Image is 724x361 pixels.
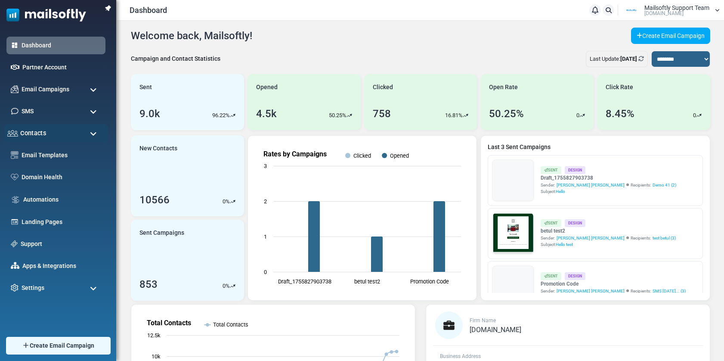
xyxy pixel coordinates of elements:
[653,235,676,241] a: test betul (3)
[152,353,161,360] text: 10k
[653,288,686,294] a: SMS [DATE]... (3)
[105,171,193,187] a: Shop Now and Save Big!
[541,219,561,227] div: Sent
[470,326,521,334] span: [DOMAIN_NAME]
[264,198,267,205] text: 2
[470,317,496,324] span: Firm Name
[621,4,642,17] img: User Logo
[11,151,19,159] img: email-templates-icon.svg
[606,83,633,92] span: Click Rate
[631,28,710,44] a: Create Email Campaign
[644,5,709,11] span: Mailsoftly Support Team
[565,272,585,280] div: Design
[541,272,561,280] div: Sent
[264,269,267,275] text: 0
[557,182,625,188] span: [PERSON_NAME] [PERSON_NAME]
[264,233,267,240] text: 1
[606,106,634,121] div: 8.45%
[541,188,676,195] div: Subject:
[489,83,518,92] span: Open Rate
[278,278,331,285] text: Draft_1755827903738
[147,332,161,339] text: 12.5k
[440,353,481,359] span: Business Address
[139,192,170,208] div: 10566
[256,83,278,92] span: Opened
[131,135,244,216] a: New Contacts 10566 0%
[223,197,235,206] div: %
[445,111,463,120] p: 16.81%
[638,56,644,62] a: Refresh Stats
[390,152,409,159] text: Opened
[20,128,46,138] span: Contacts
[470,327,521,333] a: [DOMAIN_NAME]
[213,321,248,328] text: Total Contacts
[354,278,380,285] text: betul test2
[139,228,184,237] span: Sent Campaigns
[22,63,101,72] a: Partner Account
[23,195,101,204] a: Automations
[11,195,20,205] img: workflow.svg
[557,288,625,294] span: [PERSON_NAME] [PERSON_NAME]
[353,152,371,159] text: Clicked
[21,240,101,249] a: Support
[22,261,101,271] a: Apps & Integrations
[541,182,676,188] div: Sender: Recipients:
[489,106,524,121] div: 50.25%
[541,241,676,248] div: Subject:
[556,189,565,194] span: Hello
[256,106,277,121] div: 4.5k
[653,182,676,188] a: Demo 41 (2)
[557,235,625,241] span: [PERSON_NAME] [PERSON_NAME]
[255,143,470,293] svg: Rates by Campaigns
[541,227,676,235] a: betul test2
[541,166,561,174] div: Sent
[11,85,19,93] img: campaigns-icon.png
[644,11,684,16] span: [DOMAIN_NAME]
[541,235,676,241] div: Sender: Recipients:
[621,4,720,17] a: User Logo Mailsoftly Support Team [DOMAIN_NAME]
[22,173,101,182] a: Domain Health
[223,282,235,290] div: %
[541,174,676,182] a: Draft_1755827903738
[410,278,449,285] text: Promotion Code
[139,106,160,121] div: 9.0k
[131,54,220,63] div: Campaign and Contact Statistics
[11,107,19,115] img: sms-icon.png
[22,41,101,50] a: Dashboard
[139,83,152,92] span: Sent
[22,107,34,116] span: SMS
[139,277,158,292] div: 853
[11,240,18,247] img: support-icon.svg
[565,219,585,227] div: Design
[620,56,637,62] b: [DATE]
[11,218,19,226] img: landing_pages.svg
[223,197,226,206] p: 0
[39,149,258,163] h1: Test {(email)}
[556,242,573,247] span: Hello test
[22,151,101,160] a: Email Templates
[22,283,44,293] span: Settings
[586,51,648,67] div: Last Update:
[7,130,18,137] img: contacts-icon.svg
[565,166,585,174] div: Design
[263,150,327,158] text: Rates by Campaigns
[223,282,226,290] p: 0
[11,284,19,292] img: settings-icon.svg
[131,30,252,42] h4: Welcome back, Mailsoftly!
[22,218,101,227] a: Landing Pages
[132,204,165,211] strong: Follow Us
[373,106,391,121] div: 758
[264,163,267,169] text: 3
[45,226,252,234] p: Lorem ipsum dolor sit amet, consectetur adipiscing elit, sed do eiusmod tempor incididunt
[576,111,579,120] p: 0
[22,85,69,94] span: Email Campaigns
[541,288,686,294] div: Sender: Recipients:
[373,83,393,92] span: Clicked
[139,144,177,153] span: New Contacts
[11,174,19,180] img: domain-health-icon.svg
[212,111,230,120] p: 96.22%
[693,111,696,120] p: 0
[488,143,703,152] a: Last 3 Sent Campaigns
[11,41,19,49] img: dashboard-icon-active.svg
